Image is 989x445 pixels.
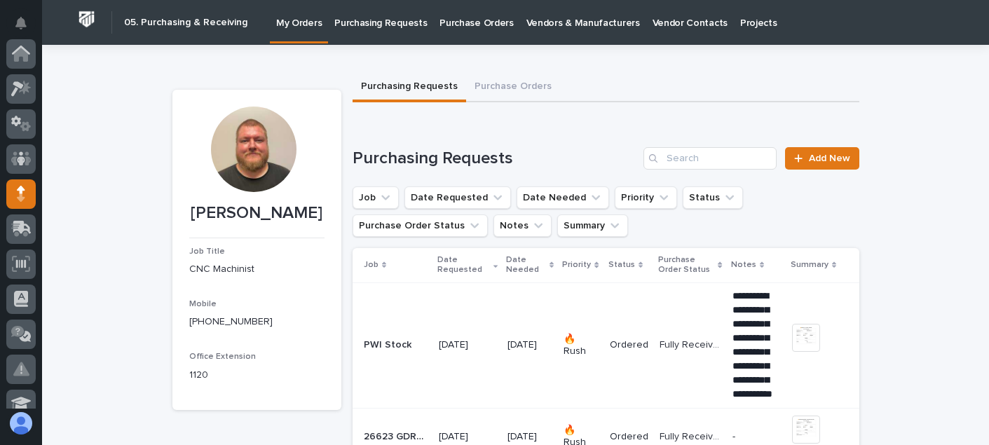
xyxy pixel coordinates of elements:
[660,428,724,443] p: Fully Received
[124,17,247,29] h2: 05. Purchasing & Receiving
[506,252,546,278] p: Date Needed
[18,17,36,39] div: Notifications
[564,334,599,357] p: 🔥 Rush
[439,431,496,443] p: [DATE]
[404,186,511,209] button: Date Requested
[353,186,399,209] button: Job
[791,257,828,273] p: Summary
[353,149,639,169] h1: Purchasing Requests
[353,282,859,408] tr: PWI StockPWI Stock [DATE][DATE]🔥 RushOrderedFully ReceivedFully Received **** **** **** **** ****...
[731,257,756,273] p: Notes
[507,431,553,443] p: [DATE]
[732,431,782,443] p: -
[615,186,677,209] button: Priority
[507,339,553,351] p: [DATE]
[557,214,628,237] button: Summary
[610,431,648,443] p: Ordered
[189,300,217,308] span: Mobile
[658,252,714,278] p: Purchase Order Status
[364,257,378,273] p: Job
[517,186,609,209] button: Date Needed
[608,257,635,273] p: Status
[189,317,273,327] a: [PHONE_NUMBER]
[493,214,552,237] button: Notes
[189,262,325,277] p: CNC Machinist
[562,257,591,273] p: Priority
[189,352,256,361] span: Office Extension
[439,339,496,351] p: [DATE]
[437,252,489,278] p: Date Requested
[189,203,325,224] p: [PERSON_NAME]
[785,147,859,170] a: Add New
[466,73,560,102] button: Purchase Orders
[6,8,36,38] button: Notifications
[74,6,100,32] img: Workspace Logo
[610,339,648,351] p: Ordered
[683,186,743,209] button: Status
[353,73,466,102] button: Purchasing Requests
[189,247,225,256] span: Job Title
[189,368,325,383] p: 1120
[643,147,777,170] input: Search
[660,336,724,351] p: Fully Received
[6,409,36,438] button: users-avatar
[364,428,431,443] p: 26623 GDRV Vacuum Lifter
[353,214,488,237] button: Purchase Order Status
[364,336,414,351] p: PWI Stock
[809,153,850,163] span: Add New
